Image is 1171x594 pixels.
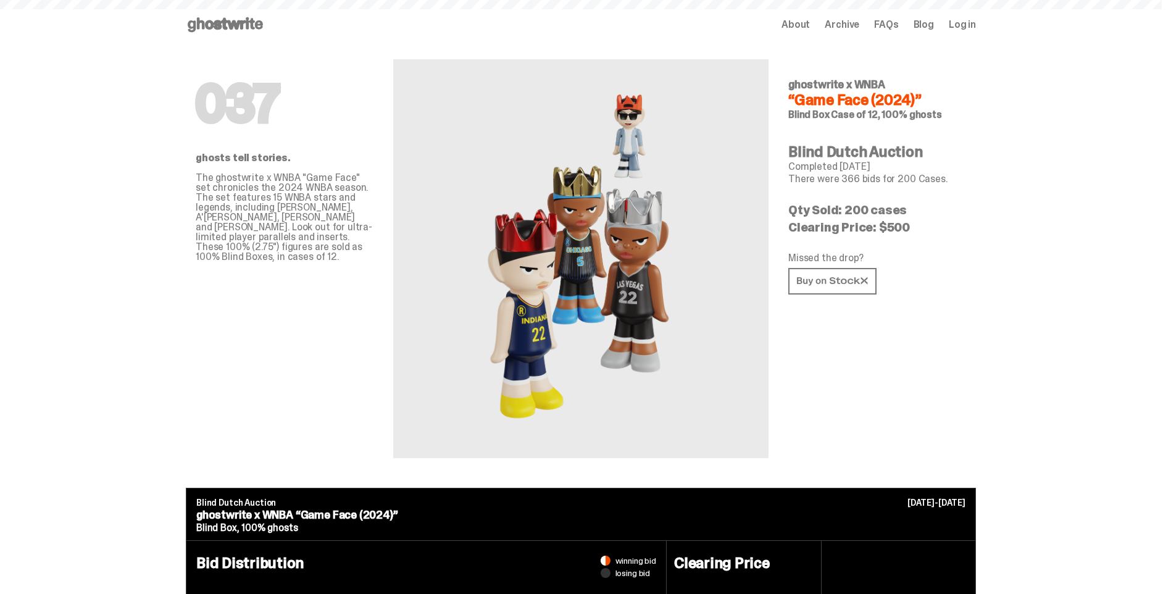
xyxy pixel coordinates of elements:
a: Blog [914,20,934,30]
span: ghostwrite x WNBA [788,77,885,92]
p: Missed the drop? [788,253,966,263]
a: Archive [825,20,859,30]
span: winning bid [615,556,656,565]
h4: Blind Dutch Auction [788,144,966,159]
span: Case of 12, 100% ghosts [831,108,941,121]
p: Clearing Price: $500 [788,221,966,233]
h4: Clearing Price [674,556,814,571]
p: There were 366 bids for 200 Cases. [788,174,966,184]
p: Blind Dutch Auction [196,498,965,507]
span: 100% ghosts [241,521,298,534]
img: WNBA&ldquo;Game Face (2024)&rdquo; [485,89,676,429]
p: The ghostwrite x WNBA "Game Face" set chronicles the 2024 WNBA season. The set features 15 WNBA s... [196,173,373,262]
span: Blind Box [788,108,830,121]
p: ghostwrite x WNBA “Game Face (2024)” [196,509,965,521]
h1: 037 [196,79,373,128]
p: Qty Sold: 200 cases [788,204,966,216]
span: Blind Box, [196,521,239,534]
h4: “Game Face (2024)” [788,93,966,107]
p: ghosts tell stories. [196,153,373,163]
a: Log in [949,20,976,30]
p: Completed [DATE] [788,162,966,172]
p: [DATE]-[DATE] [907,498,965,507]
span: losing bid [615,569,651,577]
a: FAQs [874,20,898,30]
a: About [781,20,810,30]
